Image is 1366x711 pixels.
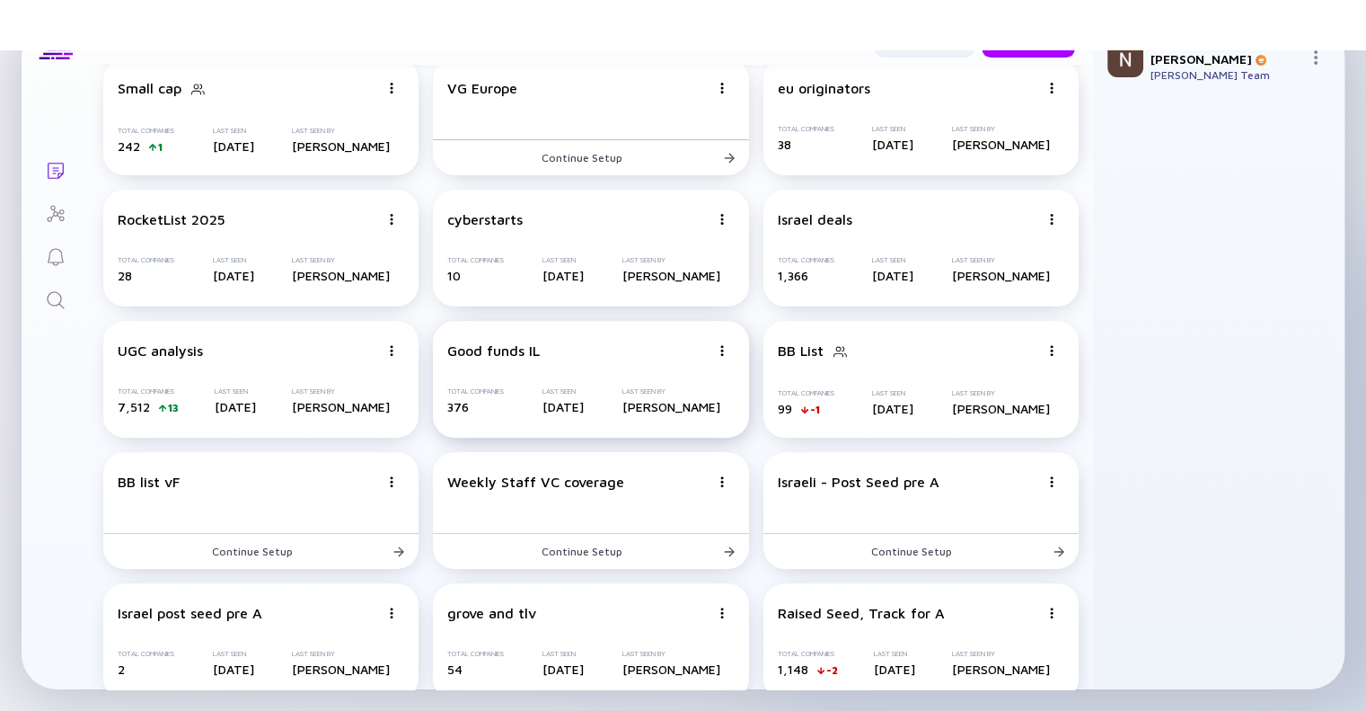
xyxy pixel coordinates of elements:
[1107,41,1143,77] img: Nikki Profile Picture
[778,211,852,227] div: Israel deals
[22,147,89,191] a: Lists
[778,389,834,397] div: Total Companies
[952,662,1050,677] div: [PERSON_NAME]
[1150,68,1301,82] div: [PERSON_NAME] Team
[103,533,419,569] button: Continue Setup
[118,474,180,490] div: BB list vF
[1150,36,1301,67] div: [PERSON_NAME] [PERSON_NAME]
[386,345,397,356] img: Menu
[447,80,517,96] div: VG Europe
[542,662,584,677] div: [DATE]
[542,387,584,395] div: Last Seen
[433,139,748,175] button: Continue Setup
[872,389,913,397] div: Last Seen
[826,663,838,677] div: -2
[1309,50,1323,65] img: Menu
[622,650,720,658] div: Last Seen By
[542,399,584,414] div: [DATE]
[872,401,913,416] div: [DATE]
[778,342,824,359] div: BB List
[447,268,461,283] span: 10
[213,662,254,677] div: [DATE]
[118,256,174,264] div: Total Companies
[717,83,727,93] img: Menu
[447,474,624,490] div: Weekly Staff VC coverage
[292,268,390,283] div: [PERSON_NAME]
[118,662,125,677] span: 2
[717,476,727,487] img: Menu
[778,268,808,283] span: 1,366
[778,662,808,677] span: 1,148
[531,538,651,565] div: Continue Setup
[717,214,727,225] img: Menu
[622,256,720,264] div: Last Seen By
[622,268,720,283] div: [PERSON_NAME]
[107,35,137,51] h1: Lists
[1046,214,1057,225] img: Menu
[717,345,727,356] img: Menu
[292,127,390,135] div: Last Seen By
[118,650,174,658] div: Total Companies
[872,268,913,283] div: [DATE]
[118,399,150,414] span: 7,512
[872,125,913,133] div: Last Seen
[447,662,463,677] span: 54
[952,125,1050,133] div: Last Seen By
[433,533,748,569] button: Continue Setup
[874,662,915,677] div: [DATE]
[118,211,225,227] div: RocketList 2025
[622,387,720,395] div: Last Seen By
[952,268,1050,283] div: [PERSON_NAME]
[622,662,720,677] div: [PERSON_NAME]
[778,137,791,152] span: 38
[213,138,254,154] div: [DATE]
[292,256,390,264] div: Last Seen By
[872,137,913,152] div: [DATE]
[1046,608,1057,618] img: Menu
[952,256,1050,264] div: Last Seen By
[1046,83,1057,93] img: Menu
[118,80,181,96] div: Small cap
[1046,345,1057,356] img: Menu
[778,650,838,658] div: Total Companies
[118,127,174,135] div: Total Companies
[447,211,523,227] div: cyberstarts
[215,399,256,414] div: [DATE]
[952,650,1050,658] div: Last Seen By
[292,138,390,154] div: [PERSON_NAME]
[213,268,254,283] div: [DATE]
[386,214,397,225] img: Menu
[213,127,254,135] div: Last Seen
[952,389,1050,397] div: Last Seen By
[118,138,140,154] span: 242
[717,608,727,618] img: Menu
[447,399,469,414] span: 376
[118,605,262,621] div: Israel post seed pre A
[1046,476,1057,487] img: Menu
[447,387,504,395] div: Total Companies
[22,191,89,234] a: Investor Map
[386,476,397,487] img: Menu
[952,401,1050,416] div: [PERSON_NAME]
[542,650,584,658] div: Last Seen
[447,342,540,359] div: Good funds IL
[118,268,132,283] span: 28
[778,256,834,264] div: Total Companies
[118,387,179,395] div: Total Companies
[778,125,834,133] div: Total Companies
[292,650,390,658] div: Last Seen By
[778,80,870,96] div: eu originators
[386,608,397,618] img: Menu
[622,399,720,414] div: [PERSON_NAME]
[213,650,254,658] div: Last Seen
[952,137,1050,152] div: [PERSON_NAME]
[778,474,939,490] div: Israeli - Post Seed pre A
[778,401,792,416] span: 99
[447,256,504,264] div: Total Companies
[763,533,1079,569] button: Continue Setup
[168,401,179,414] div: 13
[158,140,163,154] div: 1
[22,277,89,320] a: Search
[447,605,536,621] div: grove and tlv
[215,387,256,395] div: Last Seen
